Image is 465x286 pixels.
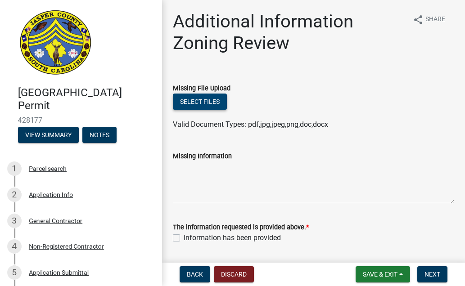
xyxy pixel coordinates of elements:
div: 4 [7,239,22,254]
img: Jasper County, South Carolina [18,9,93,77]
label: The information requested is provided above. [173,224,309,231]
div: Parcel search [29,165,67,172]
div: 2 [7,188,22,202]
div: 1 [7,161,22,176]
div: 5 [7,265,22,280]
div: Application Info [29,192,73,198]
wm-modal-confirm: Summary [18,132,79,139]
span: Back [187,271,203,278]
label: Missing Information [173,153,232,160]
div: Application Submittal [29,269,89,276]
div: 3 [7,214,22,228]
h1: Additional Information Zoning Review [173,11,406,54]
h4: [GEOGRAPHIC_DATA] Permit [18,86,155,112]
wm-modal-confirm: Notes [82,132,117,139]
button: Save & Exit [356,266,410,282]
button: View Summary [18,127,79,143]
span: Share [425,14,445,25]
span: Save & Exit [363,271,397,278]
span: Valid Document Types: pdf,jpg,jpeg,png,doc,docx [173,120,328,129]
i: share [413,14,424,25]
button: Discard [214,266,254,282]
span: Next [424,271,440,278]
button: shareShare [406,11,452,28]
div: General Contractor [29,218,82,224]
button: Next [417,266,447,282]
button: Back [180,266,210,282]
span: 428177 [18,116,144,125]
label: Missing File Upload [173,85,230,92]
button: Select files [173,94,227,110]
label: Information has been provided [184,232,281,243]
div: Non-Registered Contractor [29,243,104,250]
button: Notes [82,127,117,143]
